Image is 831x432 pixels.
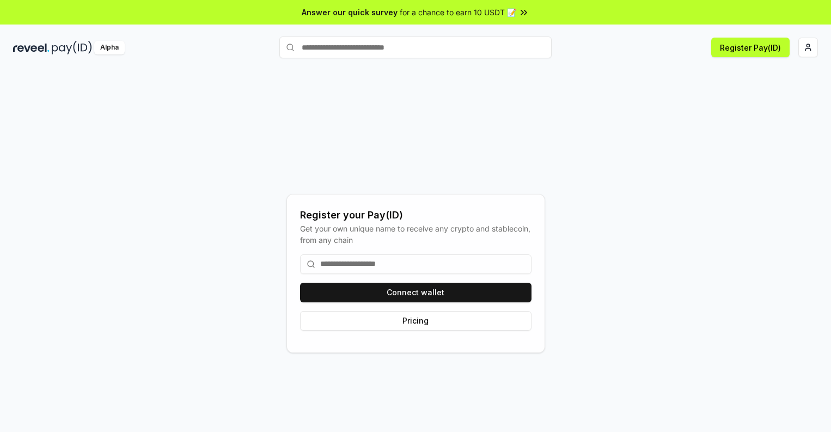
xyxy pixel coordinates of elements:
img: pay_id [52,41,92,54]
div: Get your own unique name to receive any crypto and stablecoin, from any chain [300,223,531,246]
span: Answer our quick survey [302,7,398,18]
img: reveel_dark [13,41,50,54]
span: for a chance to earn 10 USDT 📝 [400,7,516,18]
div: Register your Pay(ID) [300,208,531,223]
button: Register Pay(ID) [711,38,790,57]
div: Alpha [94,41,125,54]
button: Pricing [300,311,531,331]
button: Connect wallet [300,283,531,302]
